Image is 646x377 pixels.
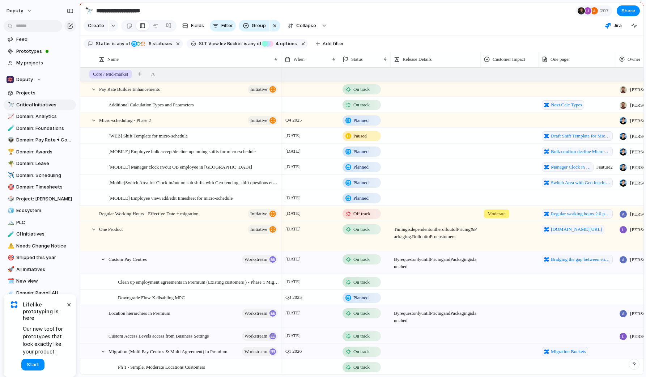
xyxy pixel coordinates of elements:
button: 👽 [7,136,14,144]
span: 207 [600,7,611,14]
a: ⚠️Needs Change Notice [4,241,76,251]
span: Location hierarchies in Premium [109,309,170,317]
span: Lifelike prototyping is here [23,301,65,321]
button: 6 statuses [131,40,174,48]
span: Needs Change Notice [16,242,73,250]
span: any of [247,41,262,47]
span: On track [353,226,370,233]
span: initiative [250,224,267,234]
a: 🔭Critical Initiatives [4,99,76,110]
div: 🎲 [8,195,13,203]
span: initiative [250,84,267,94]
span: My projects [16,59,73,67]
span: 4 [273,41,280,46]
button: initiative [248,225,278,234]
button: ⚠️ [7,242,14,250]
span: workstream [245,331,267,341]
a: 🚀All Initiatives [4,264,76,275]
button: Add filter [311,39,348,49]
span: [DATE] [284,225,302,233]
span: Regular Working Hours - Effective Date + migration [99,209,199,217]
span: Domain: Payroll AU [16,289,73,297]
span: Collapse [296,22,316,29]
div: 🧪 [8,230,13,238]
span: [DATE] [284,255,302,263]
button: 🎯 [7,254,14,261]
span: Planned [353,179,369,186]
span: Jira [613,22,622,29]
span: Bridging the gap between enterprise and premium - Location Hierarchies Pay Centers and Export [551,256,611,263]
span: 6 [146,41,153,46]
span: workstream [245,347,267,357]
span: SLT View Inv Bucket [199,41,242,47]
button: Jira [602,20,625,31]
a: Next Calc Types [542,100,584,110]
span: Domain: Foundations [16,125,73,132]
button: workstream [242,347,278,356]
div: 🗓️ [8,277,13,285]
span: Name [107,56,119,63]
div: 🌴Domain: Leave [4,158,76,169]
div: 🧊 [8,207,13,215]
a: ✈️Domain: Scheduling [4,170,76,181]
button: 🗓️ [7,278,14,285]
span: Off track [353,210,370,217]
span: Core / Mid-market [93,71,128,78]
div: 🏆 [8,148,13,156]
span: initiative [250,115,267,126]
span: Clean up employment agreements in Premium (Existing customers ) - Phase 1 Migration [118,278,279,286]
span: initiative [250,209,267,219]
button: ☄️ [7,289,14,297]
button: Deputy [4,74,76,85]
span: statuses [146,41,172,47]
span: Q3 2025 [284,293,303,302]
button: initiative [248,85,278,94]
span: [DATE] [284,162,302,171]
div: 🧊Ecosystem [4,205,76,216]
span: On track [353,256,370,263]
a: 🏔️PLC [4,217,76,228]
span: deputy [7,7,23,14]
div: 🔭 [85,6,93,16]
span: [DATE] [284,147,302,156]
span: On track [353,279,370,286]
span: Prototypes [16,48,73,55]
button: 🏆 [7,148,14,156]
div: ✈️ [8,171,13,179]
a: Feed [4,34,76,45]
span: Q4 2025 [284,116,303,124]
button: 4 options [262,40,298,48]
div: 📈 [8,113,13,121]
button: Fields [179,20,207,31]
button: initiative [248,209,278,219]
a: 🎯Shipped this year [4,252,76,263]
div: ⚠️ [8,242,13,250]
div: 🎲Project: [PERSON_NAME] [4,194,76,204]
span: Downgrade Flow X disabling MPC [118,293,185,301]
span: By request only until Pricing and Packaging is launched [391,306,480,324]
span: Project: [PERSON_NAME] [16,195,73,203]
a: 🧪CI Initiatives [4,229,76,240]
span: [DATE] [284,331,302,340]
button: 🧪 [7,125,14,132]
span: Filter [221,22,233,29]
a: [DOMAIN_NAME][URL] [542,225,604,234]
span: Customer Impact [493,56,525,63]
div: 👽 [8,136,13,144]
span: Status [351,56,363,63]
a: Regular working hours 2.0 pre-migration improvements [542,209,613,219]
span: Moderate [488,210,506,217]
span: Status [96,41,111,47]
button: 🔭 [7,101,14,109]
span: Migration (Multi Pay Centres & Multi Agreement) in Premium [109,347,228,355]
button: initiative [248,116,278,125]
span: Add filter [323,41,344,47]
span: Planned [353,164,369,171]
span: On track [353,101,370,109]
button: Create [84,20,108,31]
span: Paused [353,132,367,140]
span: One Product [99,225,123,233]
div: 🎯 [8,183,13,191]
